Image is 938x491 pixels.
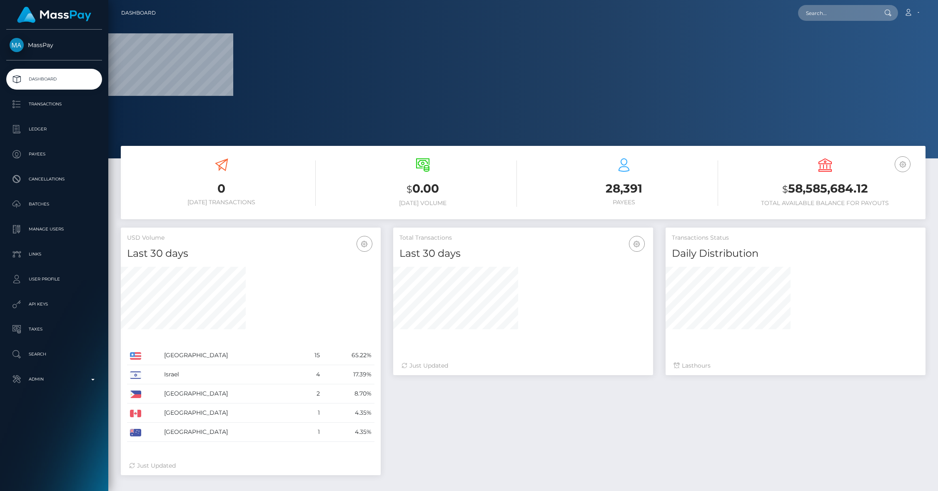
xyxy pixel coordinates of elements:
a: API Keys [6,294,102,315]
h5: USD Volume [127,234,374,242]
a: Payees [6,144,102,165]
a: Cancellations [6,169,102,190]
p: Links [10,248,99,261]
td: 4.35% [323,403,374,423]
p: Dashboard [10,73,99,85]
img: MassPay Logo [17,7,91,23]
td: [GEOGRAPHIC_DATA] [161,423,300,442]
p: Transactions [10,98,99,110]
a: Admin [6,369,102,390]
p: Ledger [10,123,99,135]
p: Taxes [10,323,99,336]
div: Last hours [674,361,917,370]
td: [GEOGRAPHIC_DATA] [161,384,300,403]
span: MassPay [6,41,102,49]
td: 1 [300,423,323,442]
div: Just Updated [402,361,645,370]
img: IL.png [130,371,141,379]
a: Dashboard [121,4,156,22]
td: 65.22% [323,346,374,365]
td: 17.39% [323,365,374,384]
p: Batches [10,198,99,210]
input: Search... [798,5,876,21]
p: API Keys [10,298,99,311]
p: Admin [10,373,99,386]
a: User Profile [6,269,102,290]
h6: Total Available Balance for Payouts [731,200,919,207]
td: 4 [300,365,323,384]
td: 4.35% [323,423,374,442]
small: $ [782,183,788,195]
h3: 58,585,684.12 [731,180,919,198]
h3: 0 [127,180,316,197]
small: $ [407,183,412,195]
a: Ledger [6,119,102,140]
h5: Total Transactions [399,234,647,242]
a: Transactions [6,94,102,115]
h4: Daily Distribution [672,246,919,261]
a: Links [6,244,102,265]
td: [GEOGRAPHIC_DATA] [161,346,300,365]
a: Manage Users [6,219,102,240]
img: MassPay [10,38,24,52]
p: Search [10,348,99,361]
a: Taxes [6,319,102,340]
a: Batches [6,194,102,215]
p: Payees [10,148,99,160]
h4: Last 30 days [127,246,374,261]
div: Just Updated [129,461,372,470]
h3: 28,391 [529,180,718,197]
td: 1 [300,403,323,423]
h6: Payees [529,199,718,206]
p: Cancellations [10,173,99,185]
a: Search [6,344,102,365]
td: 15 [300,346,323,365]
h5: Transactions Status [672,234,919,242]
a: Dashboard [6,69,102,90]
td: 8.70% [323,384,374,403]
h3: 0.00 [328,180,517,198]
td: [GEOGRAPHIC_DATA] [161,403,300,423]
img: US.png [130,352,141,360]
p: User Profile [10,273,99,286]
h6: [DATE] Volume [328,200,517,207]
img: PH.png [130,391,141,398]
h6: [DATE] Transactions [127,199,316,206]
img: AU.png [130,429,141,436]
img: CA.png [130,410,141,417]
p: Manage Users [10,223,99,235]
td: 2 [300,384,323,403]
h4: Last 30 days [399,246,647,261]
td: Israel [161,365,300,384]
